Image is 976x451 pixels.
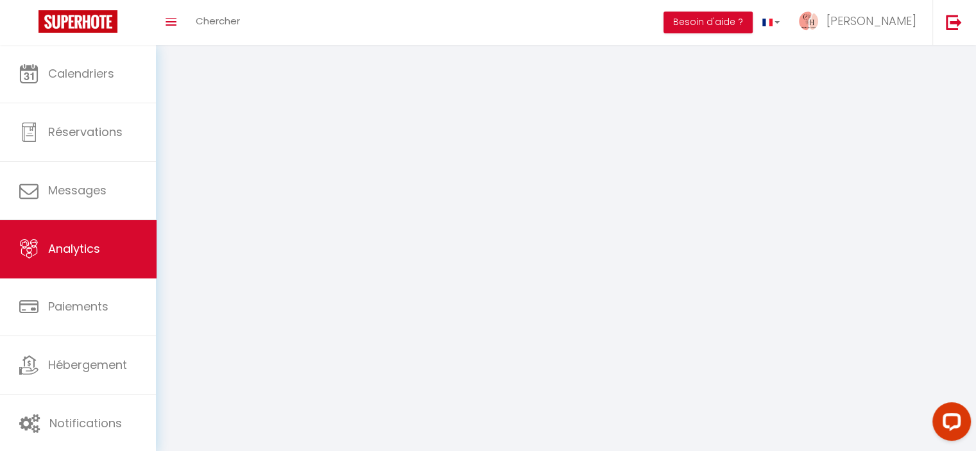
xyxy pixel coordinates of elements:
[48,298,108,314] span: Paiements
[49,415,122,431] span: Notifications
[922,397,976,451] iframe: LiveChat chat widget
[799,12,818,31] img: ...
[48,357,127,373] span: Hébergement
[48,124,123,140] span: Réservations
[48,182,107,198] span: Messages
[826,13,916,29] span: [PERSON_NAME]
[946,14,962,30] img: logout
[664,12,753,33] button: Besoin d'aide ?
[196,14,240,28] span: Chercher
[39,10,117,33] img: Super Booking
[48,241,100,257] span: Analytics
[48,65,114,81] span: Calendriers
